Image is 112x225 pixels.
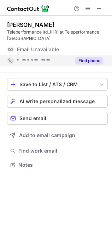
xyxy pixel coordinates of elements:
[7,29,108,42] div: Teleperformance ltd..(HR) at Teleperformance ,[GEOGRAPHIC_DATA]
[7,129,108,142] button: Add to email campaign
[18,148,105,154] span: Find work email
[7,4,49,13] img: ContactOut v5.3.10
[18,162,105,168] span: Notes
[17,46,59,53] span: Email Unavailable
[7,112,108,125] button: Send email
[19,116,46,121] span: Send email
[19,99,95,104] span: AI write personalized message
[19,82,95,87] div: Save to List / ATS / CRM
[75,57,103,64] button: Reveal Button
[7,160,108,170] button: Notes
[7,21,54,28] div: [PERSON_NAME]
[7,78,108,91] button: save-profile-one-click
[19,132,75,138] span: Add to email campaign
[7,95,108,108] button: AI write personalized message
[7,146,108,156] button: Find work email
